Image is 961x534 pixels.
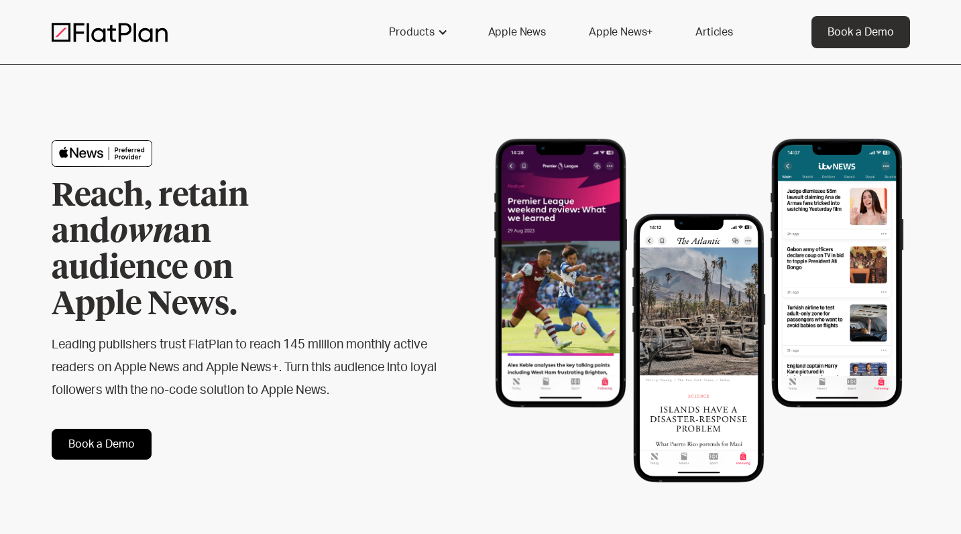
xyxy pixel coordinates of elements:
[389,24,435,40] div: Products
[52,334,438,402] h2: Leading publishers trust FlatPlan to reach 145 million monthly active readers on Apple News and A...
[472,16,562,48] a: Apple News
[52,429,152,460] a: Book a Demo
[828,24,894,40] div: Book a Demo
[110,216,173,249] em: own
[52,178,327,323] h1: Reach, retain and an audience on Apple News.
[373,16,461,48] div: Products
[679,16,749,48] a: Articles
[573,16,669,48] a: Apple News+
[811,16,910,48] a: Book a Demo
